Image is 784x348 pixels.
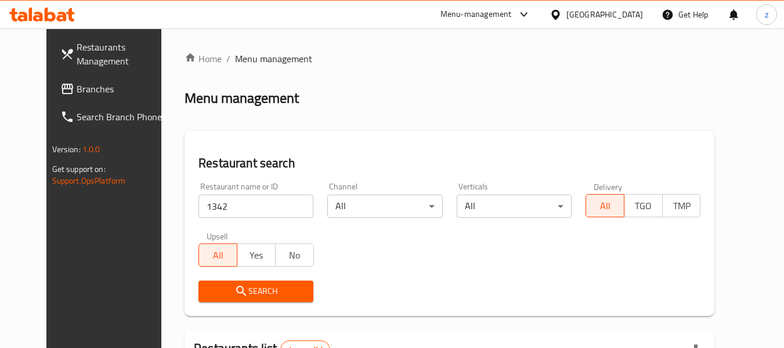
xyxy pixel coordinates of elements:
label: Delivery [594,182,623,191]
label: Upsell [207,232,228,240]
div: [GEOGRAPHIC_DATA] [566,8,643,21]
h2: Restaurant search [198,155,700,172]
a: Support.OpsPlatform [52,173,126,188]
button: Search [198,281,313,302]
a: Search Branch Phone [51,103,178,131]
input: Search for restaurant name or ID.. [198,195,313,218]
span: Get support on: [52,162,106,177]
span: No [280,247,309,264]
span: TGO [629,198,658,214]
div: All [327,195,442,218]
div: Menu-management [440,8,512,21]
a: Restaurants Management [51,33,178,75]
span: 1.0.0 [82,142,100,157]
h2: Menu management [185,89,299,107]
nav: breadcrumb [185,52,714,66]
a: Branches [51,75,178,103]
span: Version: [52,142,81,157]
div: All [457,195,572,218]
span: Menu management [235,52,312,66]
li: / [226,52,230,66]
span: All [591,198,620,214]
span: Search Branch Phone [77,110,168,124]
span: Search [208,284,304,299]
button: No [275,243,314,267]
span: Branches [77,82,168,96]
span: All [204,247,233,264]
button: TMP [662,194,701,217]
span: TMP [667,198,696,214]
button: All [198,243,237,267]
span: Yes [242,247,271,264]
button: TGO [624,194,663,217]
span: Restaurants Management [77,40,168,68]
span: z [765,8,768,21]
a: Home [185,52,222,66]
button: All [586,194,624,217]
button: Yes [237,243,276,267]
